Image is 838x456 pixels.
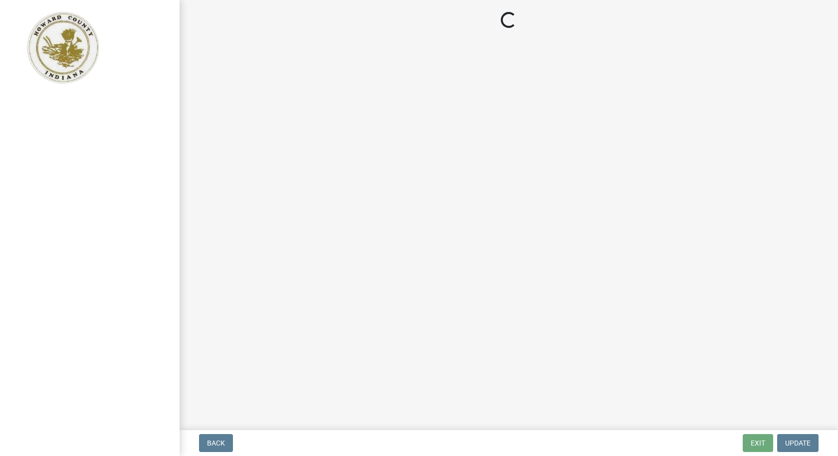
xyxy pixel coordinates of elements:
button: Exit [743,434,773,452]
button: Back [199,434,233,452]
img: Howard County, Indiana [20,10,105,85]
button: Update [777,434,819,452]
span: Back [207,439,225,447]
span: Update [785,439,811,447]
